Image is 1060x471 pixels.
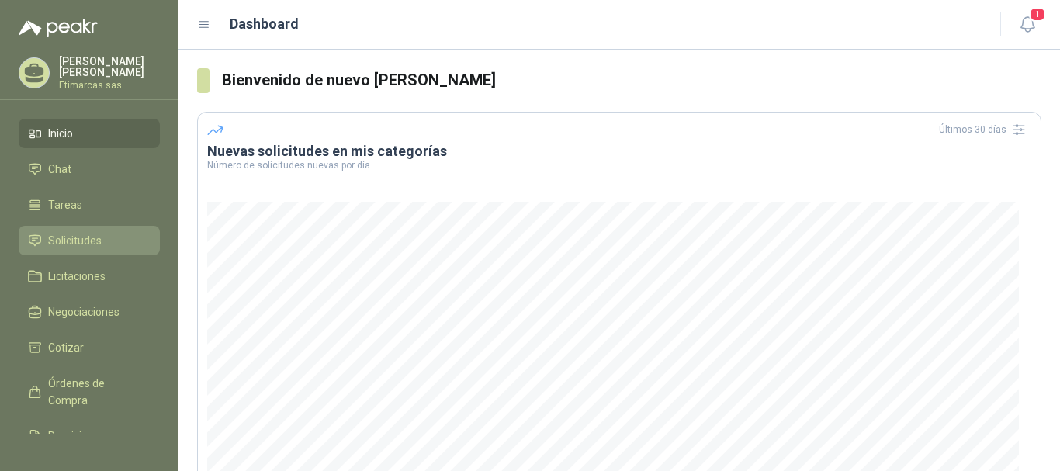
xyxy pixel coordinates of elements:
[1029,7,1046,22] span: 1
[19,421,160,451] a: Remisiones
[19,119,160,148] a: Inicio
[48,428,106,445] span: Remisiones
[19,369,160,415] a: Órdenes de Compra
[19,297,160,327] a: Negociaciones
[48,375,145,409] span: Órdenes de Compra
[59,56,160,78] p: [PERSON_NAME] [PERSON_NAME]
[59,81,160,90] p: Etimarcas sas
[19,261,160,291] a: Licitaciones
[207,142,1031,161] h3: Nuevas solicitudes en mis categorías
[48,232,102,249] span: Solicitudes
[939,117,1031,142] div: Últimos 30 días
[222,68,1041,92] h3: Bienvenido de nuevo [PERSON_NAME]
[19,226,160,255] a: Solicitudes
[48,196,82,213] span: Tareas
[48,339,84,356] span: Cotizar
[1013,11,1041,39] button: 1
[48,161,71,178] span: Chat
[19,190,160,220] a: Tareas
[48,268,106,285] span: Licitaciones
[207,161,1031,170] p: Número de solicitudes nuevas por día
[19,154,160,184] a: Chat
[19,19,98,37] img: Logo peakr
[230,13,299,35] h1: Dashboard
[19,333,160,362] a: Cotizar
[48,303,120,320] span: Negociaciones
[48,125,73,142] span: Inicio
